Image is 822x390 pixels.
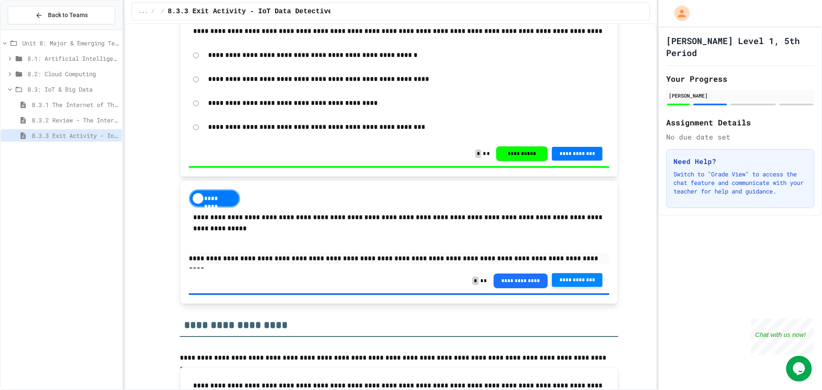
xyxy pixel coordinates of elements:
span: 8.1: Artificial Intelligence Basics [27,54,119,63]
span: ... [139,8,148,15]
span: Unit 8: Major & Emerging Technologies [22,39,119,48]
span: 8.3.3 Exit Activity - IoT Data Detective Challenge [168,6,373,17]
span: / [151,8,154,15]
span: 8.3: IoT & Big Data [27,85,119,94]
span: 8.3.2 Review - The Internet of Things and Big Data [32,116,119,125]
span: Back to Teams [48,11,88,20]
iframe: chat widget [751,319,813,355]
span: 8.3.3 Exit Activity - IoT Data Detective Challenge [32,131,119,140]
span: 8.3.1 The Internet of Things and Big Data: Our Connected Digital World [32,100,119,109]
h2: Assignment Details [666,116,814,128]
div: [PERSON_NAME] [669,92,812,99]
h3: Need Help? [673,156,807,167]
iframe: chat widget [786,356,813,381]
span: / [161,8,164,15]
div: My Account [665,3,692,23]
span: 8.2: Cloud Computing [27,69,119,78]
h1: [PERSON_NAME] Level 1, 5th Period [666,35,814,59]
div: No due date set [666,132,814,142]
p: Switch to "Grade View" to access the chat feature and communicate with your teacher for help and ... [673,170,807,196]
h2: Your Progress [666,73,814,85]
